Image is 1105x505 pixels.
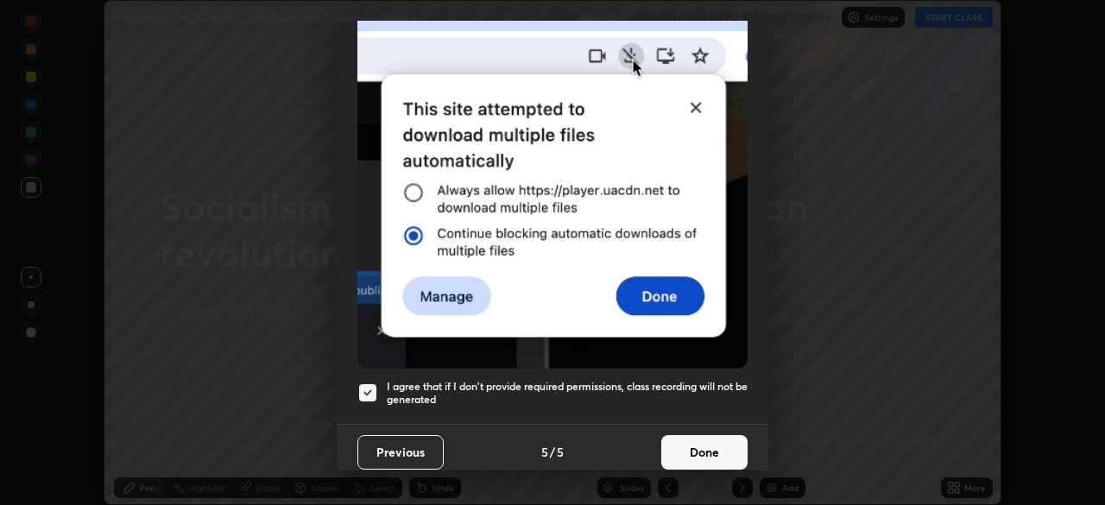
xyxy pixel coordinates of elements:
h4: / [550,443,555,461]
button: Done [661,435,748,470]
h4: 5 [541,443,548,461]
h4: 5 [557,443,564,461]
h5: I agree that if I don't provide required permissions, class recording will not be generated [387,380,748,407]
button: Previous [357,435,444,470]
